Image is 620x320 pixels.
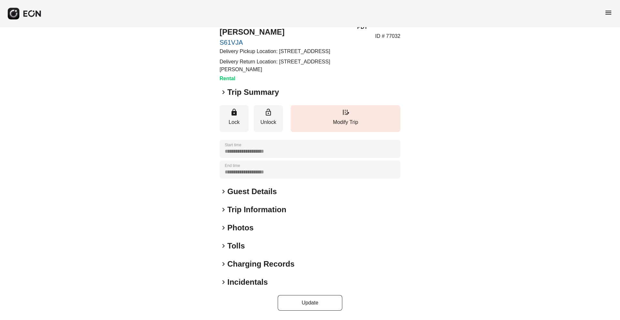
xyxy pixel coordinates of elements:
[220,75,349,83] h3: Rental
[227,277,268,287] h2: Incidentals
[220,27,349,37] h2: [PERSON_NAME]
[291,105,400,132] button: Modify Trip
[220,278,227,286] span: keyboard_arrow_right
[227,87,279,97] h2: Trip Summary
[220,88,227,96] span: keyboard_arrow_right
[220,260,227,268] span: keyboard_arrow_right
[223,118,245,126] p: Lock
[375,32,400,40] p: ID # 77032
[220,58,349,73] p: Delivery Return Location: [STREET_ADDRESS][PERSON_NAME]
[604,9,612,17] span: menu
[220,48,349,55] p: Delivery Pickup Location: [STREET_ADDRESS]
[227,223,253,233] h2: Photos
[227,241,245,251] h2: Tolls
[257,118,280,126] p: Unlock
[342,108,349,116] span: edit_road
[220,105,249,132] button: Lock
[278,295,342,311] button: Update
[227,204,286,215] h2: Trip Information
[220,188,227,195] span: keyboard_arrow_right
[220,242,227,250] span: keyboard_arrow_right
[220,224,227,232] span: keyboard_arrow_right
[220,39,349,46] a: S61VJA
[264,108,272,116] span: lock_open
[294,118,397,126] p: Modify Trip
[254,105,283,132] button: Unlock
[230,108,238,116] span: lock
[220,206,227,214] span: keyboard_arrow_right
[227,186,277,197] h2: Guest Details
[227,259,294,269] h2: Charging Records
